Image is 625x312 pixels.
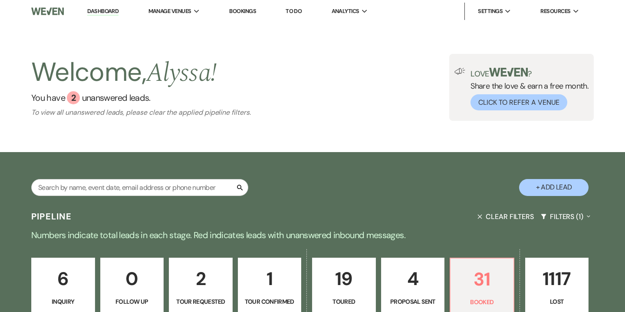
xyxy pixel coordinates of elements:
[489,68,528,76] img: weven-logo-green.svg
[474,205,537,228] button: Clear Filters
[106,264,158,293] p: 0
[243,297,296,306] p: Tour Confirmed
[106,297,158,306] p: Follow Up
[332,7,359,16] span: Analytics
[87,7,118,16] a: Dashboard
[31,2,64,20] img: Weven Logo
[519,179,589,196] button: + Add Lead
[67,91,80,104] div: 2
[387,264,439,293] p: 4
[286,7,302,15] a: To Do
[31,54,217,91] h2: Welcome,
[31,179,248,196] input: Search by name, event date, email address or phone number
[470,94,567,110] button: Click to Refer a Venue
[456,297,508,307] p: Booked
[470,68,589,78] p: Love ?
[146,53,217,93] span: Alyssa !
[243,264,296,293] p: 1
[37,264,89,293] p: 6
[318,297,370,306] p: Toured
[454,68,465,75] img: loud-speaker-illustration.svg
[37,297,89,306] p: Inquiry
[540,7,570,16] span: Resources
[174,297,227,306] p: Tour Requested
[456,265,508,294] p: 31
[31,91,251,104] a: You have 2 unanswered leads.
[531,297,583,306] p: Lost
[174,264,227,293] p: 2
[465,68,589,110] div: Share the love & earn a free month.
[148,7,191,16] span: Manage Venues
[31,108,251,117] p: To view all unanswered leads, please clear the applied pipeline filters.
[537,205,594,228] button: Filters (1)
[229,7,256,15] a: Bookings
[531,264,583,293] p: 1117
[318,264,370,293] p: 19
[387,297,439,306] p: Proposal Sent
[31,210,72,222] h3: Pipeline
[478,7,503,16] span: Settings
